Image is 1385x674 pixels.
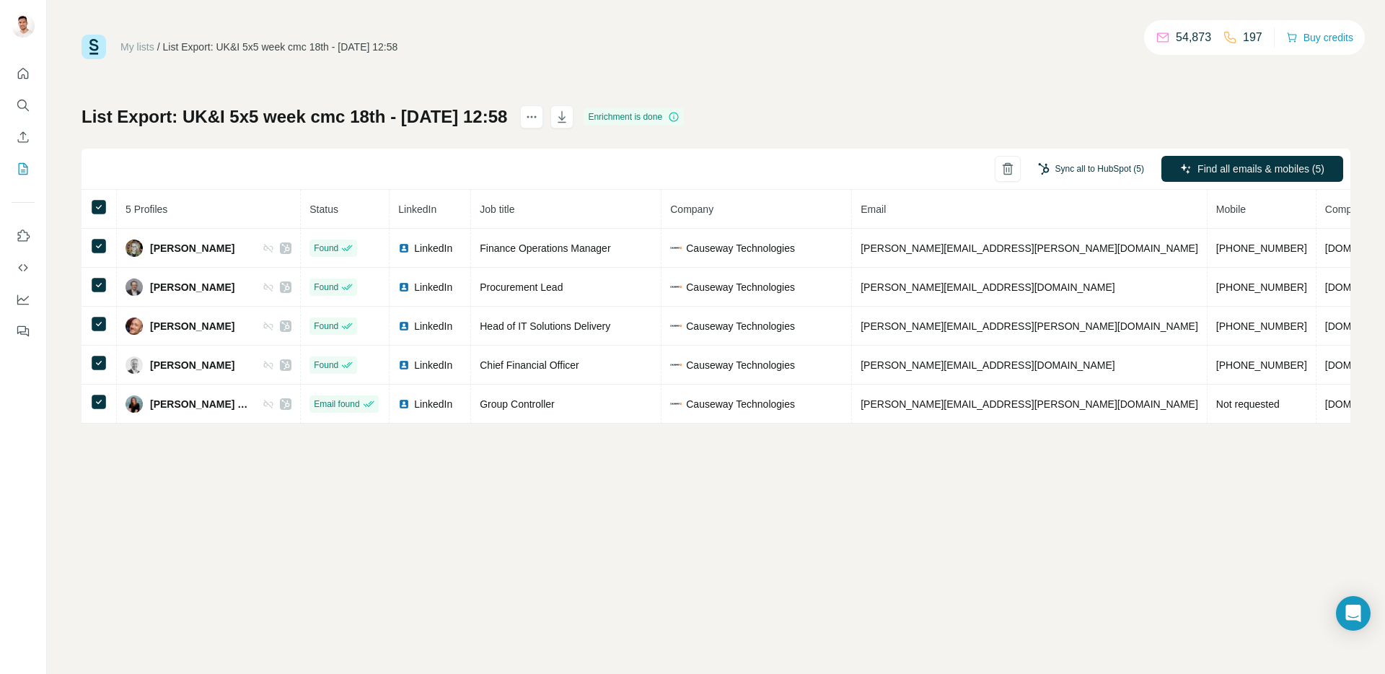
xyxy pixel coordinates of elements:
[861,203,886,215] span: Email
[861,242,1198,254] span: [PERSON_NAME][EMAIL_ADDRESS][PERSON_NAME][DOMAIN_NAME]
[414,319,452,333] span: LinkedIn
[1161,156,1343,182] button: Find all emails & mobiles (5)
[861,281,1114,293] span: [PERSON_NAME][EMAIL_ADDRESS][DOMAIN_NAME]
[126,395,143,413] img: Avatar
[414,280,452,294] span: LinkedIn
[314,398,359,411] span: Email found
[414,397,452,411] span: LinkedIn
[398,359,410,371] img: LinkedIn logo
[670,403,682,405] img: company-logo
[82,35,106,59] img: Surfe Logo
[1243,29,1262,46] p: 197
[12,156,35,182] button: My lists
[150,397,248,411] span: [PERSON_NAME] FCCA
[126,203,167,215] span: 5 Profiles
[1286,27,1353,48] button: Buy credits
[480,281,563,293] span: Procurement Lead
[126,279,143,296] img: Avatar
[314,320,338,333] span: Found
[1028,158,1154,180] button: Sync all to HubSpot (5)
[398,320,410,332] img: LinkedIn logo
[1197,162,1324,176] span: Find all emails & mobiles (5)
[150,358,234,372] span: [PERSON_NAME]
[686,280,795,294] span: Causeway Technologies
[670,364,682,366] img: company-logo
[686,319,795,333] span: Causeway Technologies
[686,241,795,255] span: Causeway Technologies
[584,108,684,126] div: Enrichment is done
[480,398,555,410] span: Group Controller
[12,92,35,118] button: Search
[398,398,410,410] img: LinkedIn logo
[163,40,398,54] div: List Export: UK&I 5x5 week cmc 18th - [DATE] 12:58
[670,325,682,327] img: company-logo
[314,359,338,372] span: Found
[480,203,514,215] span: Job title
[686,358,795,372] span: Causeway Technologies
[480,359,579,371] span: Chief Financial Officer
[126,318,143,335] img: Avatar
[520,105,543,128] button: actions
[309,203,338,215] span: Status
[150,241,234,255] span: [PERSON_NAME]
[1216,359,1307,371] span: [PHONE_NUMBER]
[398,203,436,215] span: LinkedIn
[686,397,795,411] span: Causeway Technologies
[314,281,338,294] span: Found
[480,242,610,254] span: Finance Operations Manager
[12,124,35,150] button: Enrich CSV
[670,203,713,215] span: Company
[1216,398,1280,410] span: Not requested
[1216,242,1307,254] span: [PHONE_NUMBER]
[157,40,160,54] li: /
[150,319,234,333] span: [PERSON_NAME]
[670,286,682,288] img: company-logo
[1176,29,1211,46] p: 54,873
[1336,596,1371,631] div: Open Intercom Messenger
[670,247,682,249] img: company-logo
[12,223,35,249] button: Use Surfe on LinkedIn
[150,280,234,294] span: [PERSON_NAME]
[480,320,610,332] span: Head of IT Solutions Delivery
[126,240,143,257] img: Avatar
[1216,281,1307,293] span: [PHONE_NUMBER]
[861,359,1114,371] span: [PERSON_NAME][EMAIL_ADDRESS][DOMAIN_NAME]
[12,286,35,312] button: Dashboard
[12,318,35,344] button: Feedback
[861,398,1198,410] span: [PERSON_NAME][EMAIL_ADDRESS][PERSON_NAME][DOMAIN_NAME]
[414,358,452,372] span: LinkedIn
[398,281,410,293] img: LinkedIn logo
[414,241,452,255] span: LinkedIn
[861,320,1198,332] span: [PERSON_NAME][EMAIL_ADDRESS][PERSON_NAME][DOMAIN_NAME]
[12,61,35,87] button: Quick start
[82,105,507,128] h1: List Export: UK&I 5x5 week cmc 18th - [DATE] 12:58
[314,242,338,255] span: Found
[398,242,410,254] img: LinkedIn logo
[120,41,154,53] a: My lists
[1216,320,1307,332] span: [PHONE_NUMBER]
[1216,203,1246,215] span: Mobile
[126,356,143,374] img: Avatar
[12,14,35,38] img: Avatar
[12,255,35,281] button: Use Surfe API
